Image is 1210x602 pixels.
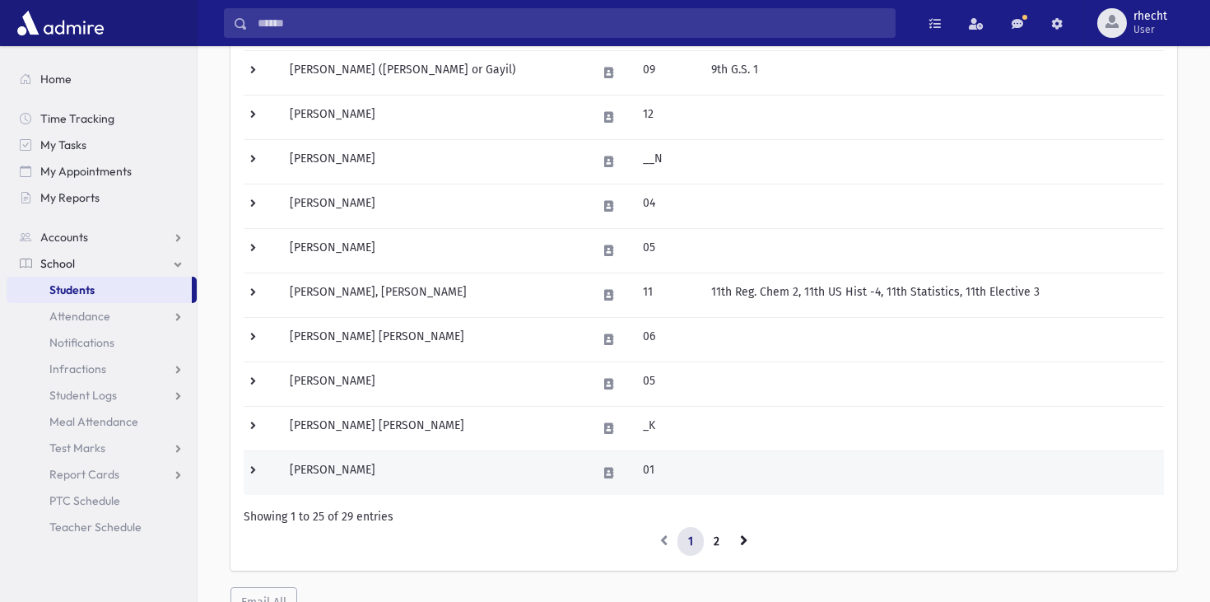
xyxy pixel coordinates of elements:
td: 09 [633,50,702,95]
a: Accounts [7,224,197,250]
td: [PERSON_NAME] [280,450,587,495]
span: Notifications [49,335,114,350]
span: Student Logs [49,388,117,403]
td: [PERSON_NAME] [280,95,587,139]
a: My Tasks [7,132,197,158]
a: Home [7,66,197,92]
a: Test Marks [7,435,197,461]
span: Students [49,282,95,297]
td: [PERSON_NAME] ([PERSON_NAME] or Gayil) [280,50,587,95]
span: My Reports [40,190,100,205]
td: 12 [633,95,702,139]
a: PTC Schedule [7,488,197,514]
span: Test Marks [49,441,105,455]
span: Report Cards [49,467,119,482]
a: Infractions [7,356,197,382]
td: [PERSON_NAME], [PERSON_NAME] [280,273,587,317]
td: 11 [633,273,702,317]
td: 05 [633,362,702,406]
span: Home [40,72,72,86]
td: [PERSON_NAME] [PERSON_NAME] [280,406,587,450]
td: [PERSON_NAME] [280,362,587,406]
a: School [7,250,197,277]
td: __N [633,139,702,184]
span: Time Tracking [40,111,114,126]
span: Attendance [49,309,110,324]
a: 2 [703,527,730,557]
span: My Appointments [40,164,132,179]
span: Teacher Schedule [49,520,142,534]
div: Showing 1 to 25 of 29 entries [244,508,1164,525]
a: 1 [677,527,704,557]
input: Search [248,8,895,38]
td: 9th G.S. 1 [701,50,1164,95]
a: My Appointments [7,158,197,184]
td: 06 [633,317,702,362]
a: Teacher Schedule [7,514,197,540]
a: Student Logs [7,382,197,408]
td: [PERSON_NAME] [280,139,587,184]
span: School [40,256,75,271]
span: PTC Schedule [49,493,120,508]
td: 05 [633,228,702,273]
span: Infractions [49,362,106,376]
a: Notifications [7,329,197,356]
td: 04 [633,184,702,228]
a: Students [7,277,192,303]
a: Meal Attendance [7,408,197,435]
td: _K [633,406,702,450]
img: AdmirePro [13,7,108,40]
a: Report Cards [7,461,197,488]
a: Attendance [7,303,197,329]
span: My Tasks [40,138,86,152]
td: [PERSON_NAME] [PERSON_NAME] [280,317,587,362]
a: Time Tracking [7,105,197,132]
td: 01 [633,450,702,495]
span: Accounts [40,230,88,245]
span: User [1133,23,1167,36]
a: My Reports [7,184,197,211]
td: [PERSON_NAME] [280,184,587,228]
span: rhecht [1133,10,1167,23]
span: Meal Attendance [49,414,138,429]
td: [PERSON_NAME] [280,228,587,273]
td: 11th Reg. Chem 2, 11th US Hist -4, 11th Statistics, 11th Elective 3 [701,273,1164,317]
